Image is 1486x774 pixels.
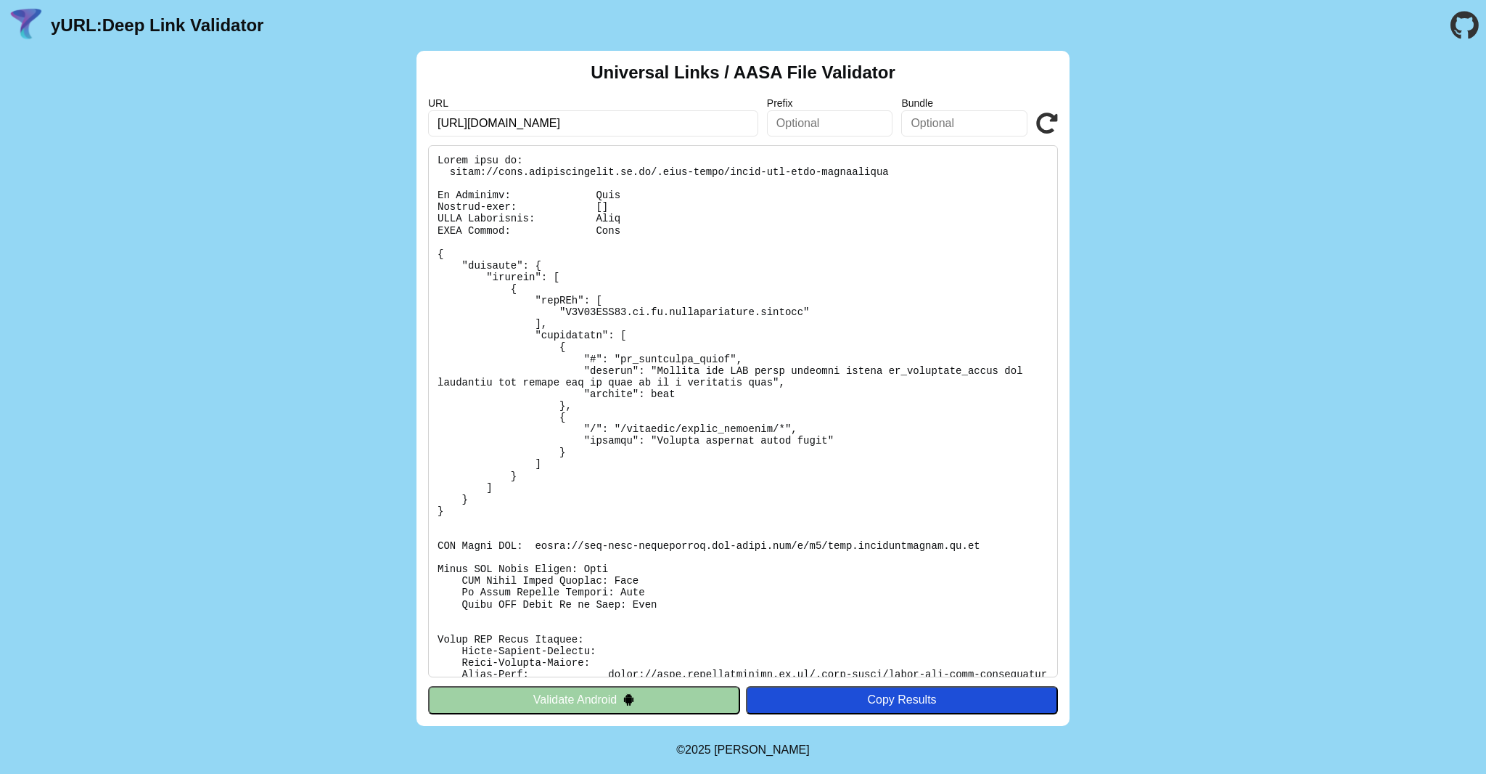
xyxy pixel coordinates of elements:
[753,693,1051,706] div: Copy Results
[51,15,263,36] a: yURL:Deep Link Validator
[623,693,635,706] img: droidIcon.svg
[428,145,1058,677] pre: Lorem ipsu do: sitam://cons.adipiscingelit.se.do/.eius-tempo/incid-utl-etdo-magnaaliqua En Admini...
[685,744,711,756] span: 2025
[901,110,1027,137] input: Optional
[676,726,809,774] footer: ©
[428,110,758,137] input: Required
[767,97,893,109] label: Prefix
[714,744,810,756] a: Michael Ibragimchayev's Personal Site
[767,110,893,137] input: Optional
[746,686,1058,714] button: Copy Results
[428,97,758,109] label: URL
[428,686,740,714] button: Validate Android
[901,97,1027,109] label: Bundle
[591,62,895,83] h2: Universal Links / AASA File Validator
[7,7,45,44] img: yURL Logo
